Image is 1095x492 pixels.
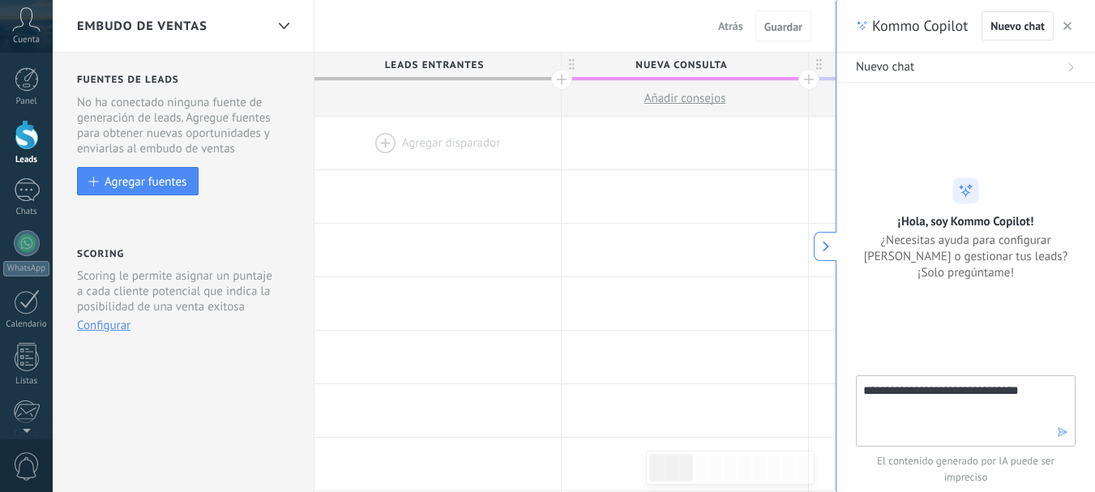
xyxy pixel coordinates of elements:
button: Configurar [77,318,130,333]
span: Nuevo chat [990,20,1045,32]
div: WhatsApp [3,261,49,276]
div: Agregar fuentes [105,174,186,188]
span: Embudo de ventas [77,19,207,34]
span: Cualificado [809,53,1047,78]
span: Kommo Copilot [872,16,968,36]
div: Leads [3,155,50,165]
p: Scoring le permite asignar un puntaje a cada cliente potencial que indica la posibilidad de una v... [77,268,279,314]
span: Leads Entrantes [314,53,553,78]
div: Cualificado [809,53,1055,77]
div: Calendario [3,319,50,330]
button: Atrás [712,14,750,38]
h2: Scoring [77,248,124,260]
div: Nueva consulta [562,53,808,77]
button: Añadir consejos [562,81,808,116]
div: Chats [3,207,50,217]
span: ¿Necesitas ayuda para configurar [PERSON_NAME] o gestionar tus leads? ¡Solo pregúntame! [856,232,1076,280]
button: Nuevo chat [982,11,1054,41]
div: Embudo de ventas [270,11,297,42]
span: El contenido generado por IA puede ser impreciso [856,453,1076,486]
span: Guardar [764,21,802,32]
span: Atrás [718,19,743,33]
span: Nueva consulta [562,53,800,78]
h2: ¡Hola, soy Kommo Copilot! [898,213,1034,229]
button: Nuevo chat [836,53,1095,83]
button: Guardar [755,11,811,41]
h2: Fuentes de leads [77,74,293,86]
span: Cuenta [13,35,40,45]
div: Listas [3,376,50,387]
div: Leads Entrantes [314,53,561,77]
span: Nuevo chat [856,59,914,75]
div: No ha conectado ninguna fuente de generación de leads. Agregue fuentes para obtener nuevas oportu... [77,95,293,156]
div: Panel [3,96,50,107]
span: Añadir consejos [644,91,726,106]
button: Agregar fuentes [77,167,199,195]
